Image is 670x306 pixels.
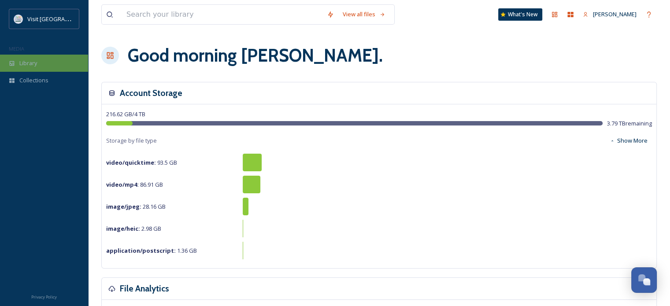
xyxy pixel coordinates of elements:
span: 216.62 GB / 4 TB [106,110,145,118]
span: Storage by file type [106,136,157,145]
button: Show More [605,132,652,149]
button: Open Chat [631,267,657,293]
a: View all files [338,6,390,23]
span: Collections [19,76,48,85]
strong: video/quicktime : [106,159,156,166]
strong: image/jpeg : [106,203,141,210]
span: 3.79 TB remaining [607,119,652,128]
a: Privacy Policy [31,291,57,302]
span: 1.36 GB [106,247,197,254]
strong: video/mp4 : [106,181,139,188]
a: [PERSON_NAME] [578,6,641,23]
span: 2.98 GB [106,225,161,232]
span: [PERSON_NAME] [593,10,637,18]
a: What's New [498,8,542,21]
h3: File Analytics [120,282,169,295]
input: Search your library [122,5,322,24]
h3: Account Storage [120,87,182,100]
span: Library [19,59,37,67]
strong: image/heic : [106,225,140,232]
strong: application/postscript : [106,247,176,254]
h1: Good morning [PERSON_NAME] . [128,42,383,69]
span: 28.16 GB [106,203,166,210]
span: 86.91 GB [106,181,163,188]
span: Visit [GEOGRAPHIC_DATA] [27,15,96,23]
span: MEDIA [9,45,24,52]
span: 93.5 GB [106,159,177,166]
img: QCCVB_VISIT_vert_logo_4c_tagline_122019.svg [14,15,23,23]
span: Privacy Policy [31,294,57,300]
